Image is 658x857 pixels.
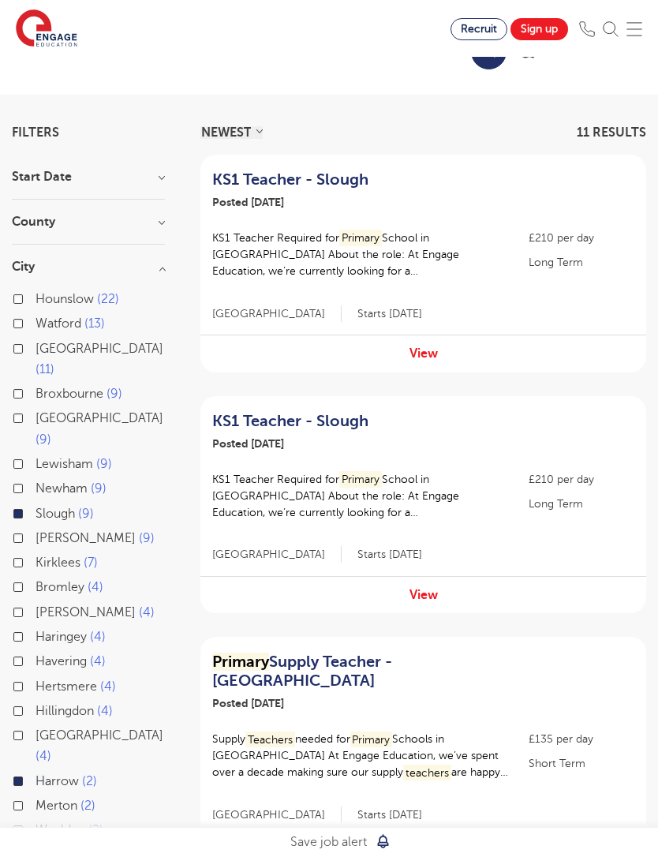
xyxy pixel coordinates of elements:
[409,346,438,361] a: View
[16,9,77,49] img: Engage Education
[12,170,165,183] h3: Start Date
[84,316,105,331] span: 13
[212,412,508,431] a: KS1 Teacher - Slough
[84,556,98,570] span: 7
[212,170,508,189] a: KS1 Teacher - Slough
[96,457,112,471] span: 9
[36,630,46,640] input: Haringey 4
[36,342,46,352] input: [GEOGRAPHIC_DATA] 11
[36,457,46,467] input: Lewisham 9
[36,457,93,471] span: Lewisham
[107,387,122,401] span: 9
[36,387,103,401] span: Broxbourne
[510,18,568,40] a: Sign up
[36,580,84,594] span: Bromley
[36,481,88,496] span: Newham
[100,679,116,694] span: 4
[36,605,136,619] span: [PERSON_NAME]
[36,823,46,833] input: Wealden 2
[36,774,46,784] input: Harrow 2
[36,342,163,356] span: [GEOGRAPHIC_DATA]
[88,580,103,594] span: 4
[36,432,51,447] span: 9
[36,580,46,590] input: Bromley 4
[12,215,165,228] h3: County
[577,125,646,140] span: 11 RESULTS
[36,704,46,714] input: Hillingdon 4
[339,230,382,246] mark: Primary
[88,823,103,837] span: 2
[36,316,46,327] input: Watford 13
[529,755,634,772] p: Short Term
[529,230,634,246] p: £210 per day
[603,21,619,37] img: Search
[91,481,107,496] span: 9
[97,292,119,306] span: 22
[139,531,155,545] span: 9
[36,799,77,813] span: Merton
[212,196,284,208] span: Posted [DATE]
[36,411,163,425] span: [GEOGRAPHIC_DATA]
[36,749,51,763] span: 4
[212,653,508,690] a: PrimarySupply Teacher - [GEOGRAPHIC_DATA]
[212,230,513,279] p: KS1 Teacher Required for School in [GEOGRAPHIC_DATA] About the role: At Engage Education, we’re c...
[529,496,634,512] p: Long Term
[579,21,595,37] img: Phone
[36,292,46,302] input: Hounslow 22
[529,254,634,271] p: Long Term
[78,507,94,521] span: 9
[36,531,46,541] input: [PERSON_NAME] 9
[36,481,46,492] input: Newham 9
[36,679,97,694] span: Hertsmere
[36,728,163,743] span: [GEOGRAPHIC_DATA]
[36,654,87,668] span: Havering
[36,605,46,616] input: [PERSON_NAME] 4
[245,732,295,748] mark: Teachers
[36,679,46,690] input: Hertsmere 4
[409,588,438,602] a: View
[529,471,634,488] p: £210 per day
[97,704,113,718] span: 4
[80,799,95,813] span: 2
[529,731,634,747] p: £135 per day
[36,387,46,397] input: Broxbourne 9
[36,556,46,566] input: Kirklees 7
[36,411,46,421] input: [GEOGRAPHIC_DATA] 9
[339,471,382,488] mark: Primary
[212,437,284,450] span: Posted [DATE]
[36,774,79,788] span: Harrow
[212,653,508,690] h2: Supply Teacher - [GEOGRAPHIC_DATA]
[90,654,106,668] span: 4
[90,630,106,644] span: 4
[36,507,75,521] span: Slough
[36,630,87,644] span: Haringey
[36,799,46,809] input: Merton 2
[36,507,46,517] input: Slough 9
[36,362,54,376] span: 11
[36,728,46,739] input: [GEOGRAPHIC_DATA] 4
[36,823,85,837] span: Wealden
[290,832,367,852] p: Save job alert
[82,774,97,788] span: 2
[212,697,284,709] span: Posted [DATE]
[36,531,136,545] span: [PERSON_NAME]
[12,260,165,273] h3: City
[36,654,46,664] input: Havering 4
[212,471,513,521] p: KS1 Teacher Required for School in [GEOGRAPHIC_DATA] About the role: At Engage Education, we’re c...
[36,316,81,331] span: Watford
[36,556,80,570] span: Kirklees
[12,126,59,139] span: Filters
[212,731,513,780] p: Supply needed for Schools in [GEOGRAPHIC_DATA] At Engage Education, we’ve spent over a decade mak...
[36,292,94,306] span: Hounslow
[626,21,642,37] img: Mobile Menu
[461,23,497,35] span: Recruit
[212,653,269,671] mark: Primary
[451,18,507,40] a: Recruit
[350,732,393,748] mark: Primary
[36,704,94,718] span: Hillingdon
[139,605,155,619] span: 4
[403,765,451,781] mark: teachers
